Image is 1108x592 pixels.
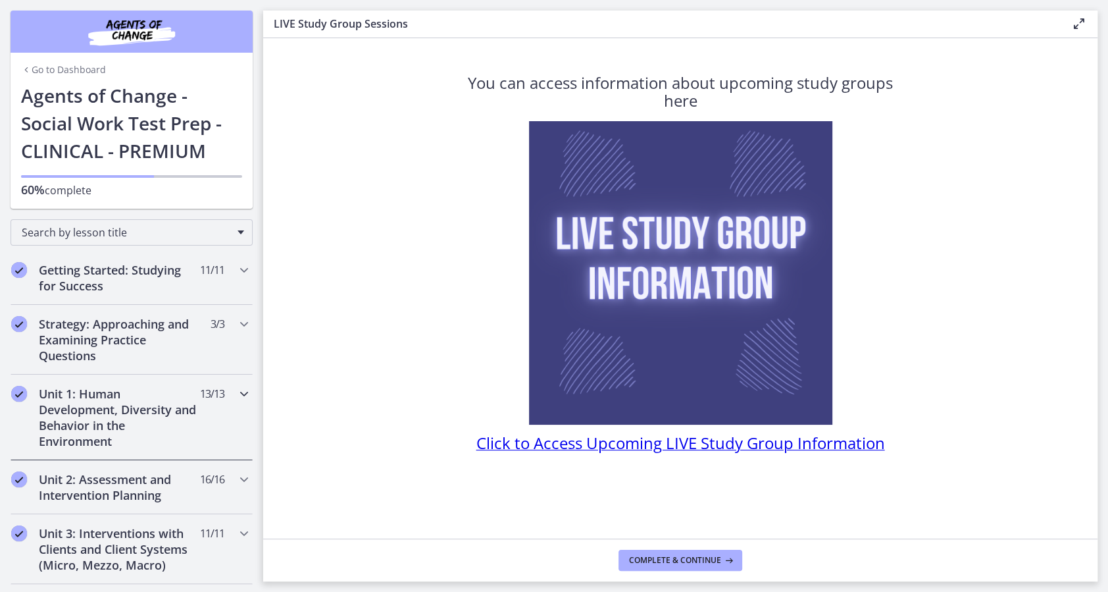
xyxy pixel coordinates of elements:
[476,432,885,454] span: Click to Access Upcoming LIVE Study Group Information
[468,72,893,111] span: You can access information about upcoming study groups here
[200,386,224,402] span: 13 / 13
[11,525,27,541] i: Completed
[11,471,27,487] i: Completed
[476,438,885,452] a: Click to Access Upcoming LIVE Study Group Information
[39,471,199,503] h2: Unit 2: Assessment and Intervention Planning
[211,316,224,332] span: 3 / 3
[11,316,27,332] i: Completed
[200,471,224,487] span: 16 / 16
[39,386,199,449] h2: Unit 1: Human Development, Diversity and Behavior in the Environment
[200,262,224,278] span: 11 / 11
[22,225,231,240] span: Search by lesson title
[529,121,832,425] img: Live_Study_Group_Information.png
[21,182,242,198] p: complete
[53,16,211,47] img: Agents of Change
[629,555,721,566] span: Complete & continue
[618,550,742,571] button: Complete & continue
[11,219,253,246] div: Search by lesson title
[21,82,242,165] h1: Agents of Change - Social Work Test Prep - CLINICAL - PREMIUM
[39,316,199,363] h2: Strategy: Approaching and Examining Practice Questions
[200,525,224,541] span: 11 / 11
[21,182,45,198] span: 60%
[39,262,199,294] h2: Getting Started: Studying for Success
[11,386,27,402] i: Completed
[274,16,1050,32] h3: LIVE Study Group Sessions
[11,262,27,278] i: Completed
[21,63,106,76] a: Go to Dashboard
[39,525,199,573] h2: Unit 3: Interventions with Clients and Client Systems (Micro, Mezzo, Macro)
